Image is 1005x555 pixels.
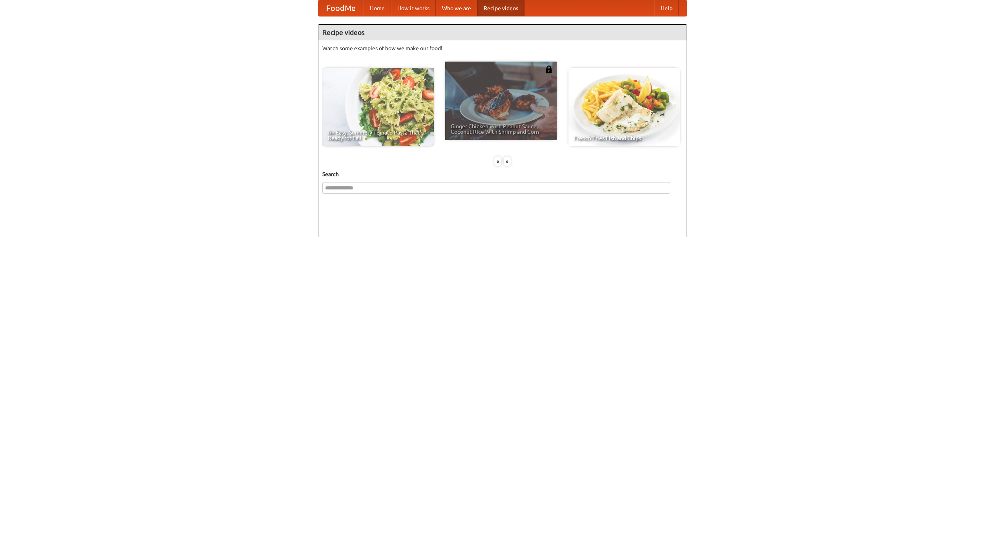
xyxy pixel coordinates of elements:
[364,0,391,16] a: Home
[391,0,436,16] a: How it works
[477,0,524,16] a: Recipe videos
[322,44,683,52] p: Watch some examples of how we make our food!
[318,25,687,40] h4: Recipe videos
[545,66,553,73] img: 483408.png
[494,156,501,166] div: «
[436,0,477,16] a: Who we are
[318,0,364,16] a: FoodMe
[504,156,511,166] div: »
[654,0,679,16] a: Help
[328,130,428,141] span: An Easy, Summery Tomato Pasta That's Ready for Fall
[568,68,680,146] a: French Fries Fish and Chips
[574,135,674,141] span: French Fries Fish and Chips
[322,68,434,146] a: An Easy, Summery Tomato Pasta That's Ready for Fall
[322,170,683,178] h5: Search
